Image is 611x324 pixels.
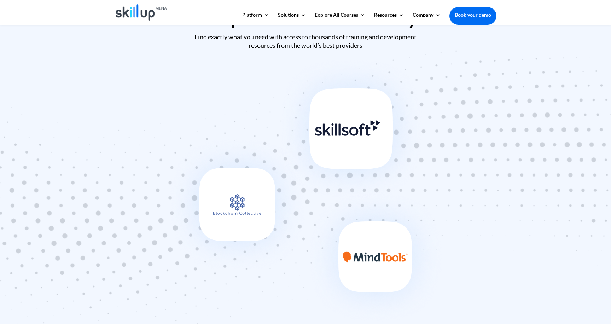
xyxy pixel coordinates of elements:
img: Skillup Mena [116,4,167,21]
iframe: Chat Widget [490,248,611,324]
a: Book your demo [449,7,496,23]
a: Company [413,12,441,24]
a: Resources [374,12,404,24]
a: Solutions [278,12,306,24]
a: Platform [242,12,269,24]
a: Explore All Courses [315,12,365,24]
div: Find exactly what you need with access to thousands of training and development resources from th... [115,33,496,50]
